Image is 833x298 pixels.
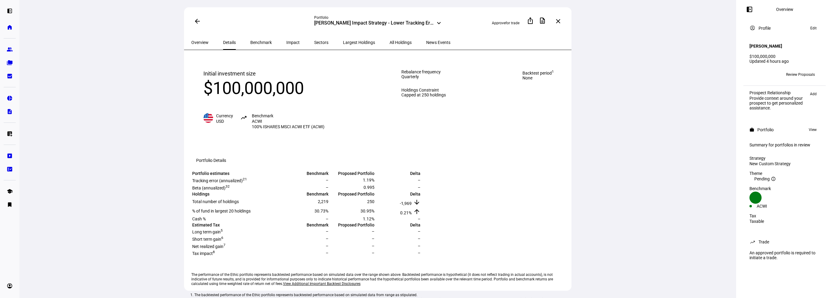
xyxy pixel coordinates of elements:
[7,166,13,172] eth-mat-symbol: fact_check
[314,20,434,27] div: [PERSON_NAME] Impact Strategy - Lower Tracking Error
[749,161,820,166] div: New Custom Strategy
[192,178,247,183] span: Tracking error (annualized)
[552,69,554,74] sup: 1
[367,199,374,204] span: 250
[749,90,807,95] div: Prospect Relationship
[7,202,13,208] eth-mat-symbol: bookmark
[492,21,505,25] span: Approve
[786,70,815,79] span: Review Proposals
[401,88,446,92] span: Holdings Constraint
[240,114,248,122] mat-icon: trending_up
[203,69,324,78] div: Initial investment size
[810,90,817,98] span: Add
[749,156,820,161] div: Strategy
[191,40,209,45] span: Overview
[555,18,562,25] mat-icon: close
[806,126,820,133] button: View
[228,184,230,189] sup: 2
[326,185,328,190] span: –
[364,185,374,190] span: 0.995
[343,40,375,45] span: Largest Holdings
[372,250,374,255] span: –
[749,54,820,59] div: $100,000,000
[749,213,820,218] div: Tax
[418,250,420,255] span: –
[329,171,375,176] td: Proposed Portfolio
[418,185,420,190] span: –
[192,216,206,221] span: Cash %
[372,229,374,234] span: –
[245,177,247,181] sup: 1
[749,126,820,133] eth-panel-overview-card-header: Portfolio
[401,74,419,79] span: Quarterly
[413,208,420,215] mat-icon: arrow_upward
[487,18,524,28] button: Approvefor trade
[318,199,328,204] span: 2,219
[252,124,324,129] span: 100% ISHARES MSCI ACWI ETF (ACWI)
[522,75,554,80] span: None
[223,40,236,45] span: Details
[326,250,328,255] span: –
[363,216,374,221] span: 1.12%
[375,191,421,197] td: Delta
[749,59,820,64] div: Updated 4 hours ago
[7,109,13,115] eth-mat-symbol: description
[194,18,201,25] mat-icon: arrow_back
[252,113,273,118] span: Benchmark
[216,113,233,118] span: Currency
[326,178,328,182] span: –
[372,243,374,248] span: –
[539,17,546,24] mat-icon: description
[771,176,776,181] mat-icon: info_outline
[326,229,328,234] span: –
[4,92,16,104] a: pie_chart
[329,222,375,228] td: Proposed Portfolio
[314,15,441,20] div: Portfolio
[192,237,223,242] span: Short term gain
[283,171,329,176] td: Benchmark
[283,191,329,197] td: Benchmark
[7,73,13,79] eth-mat-symbol: bid_landscape
[192,199,239,204] span: Total number of holdings
[7,8,13,14] eth-mat-symbol: left_panel_open
[363,178,374,182] span: 1.19%
[7,283,13,289] eth-mat-symbol: account_circle
[213,250,215,254] sup: 8
[4,163,16,175] a: fact_check
[4,70,16,82] a: bid_landscape
[361,209,374,213] span: 30.95%
[749,25,820,32] eth-panel-overview-card-header: Profile
[749,239,756,245] mat-icon: trending_up
[223,243,226,247] sup: 7
[810,25,817,32] span: Edit
[192,251,215,256] span: Tax impact
[413,199,420,206] mat-icon: arrow_downward
[749,25,756,31] mat-icon: account_circle
[314,40,328,45] span: Sectors
[757,204,785,209] div: ACWI
[522,69,554,75] span: Backtest period
[329,191,375,197] td: Proposed Portfolio
[372,236,374,241] span: –
[418,236,420,241] span: –
[192,222,283,228] td: Estimated Tax
[749,127,754,132] mat-icon: work
[7,153,13,159] eth-mat-symbol: slideshow
[749,176,820,181] div: Pending
[192,229,223,234] span: Long term gain
[807,25,820,32] button: Edit
[192,244,226,249] span: Net realized gain
[375,171,421,176] td: Delta
[4,21,16,33] a: home
[757,127,774,132] div: Portfolio
[375,222,421,228] td: Delta
[203,78,324,99] div: $100,000,000
[326,243,328,248] span: –
[221,229,223,233] sup: 5
[776,7,793,12] div: Overview
[749,238,820,246] eth-panel-overview-card-header: Trade
[221,236,223,240] sup: 6
[759,26,771,31] div: Profile
[4,105,16,118] a: description
[746,248,823,263] div: An approved portfolio is required to initiate a trade.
